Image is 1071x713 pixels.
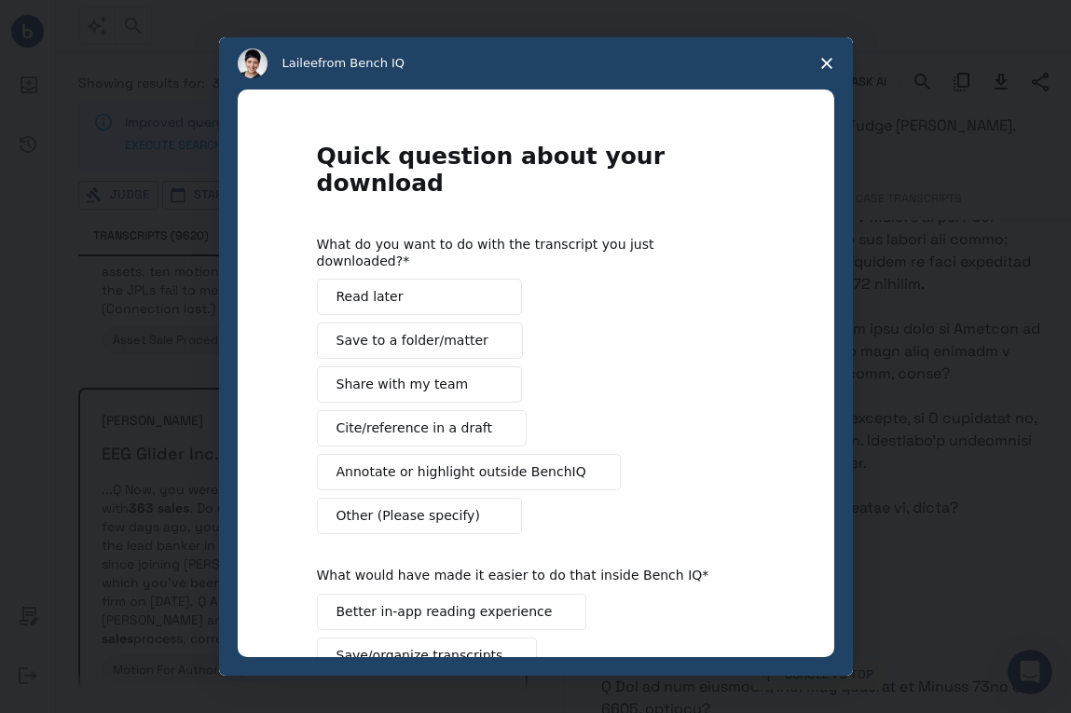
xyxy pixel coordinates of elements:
h1: Quick question about your download [317,144,755,208]
button: Save to a folder/matter [317,322,523,359]
span: Read later [336,287,404,307]
button: Better in-app reading experience [317,594,587,630]
button: Annotate or highlight outside BenchIQ [317,454,621,490]
button: Share with my team [317,366,522,403]
span: Better in-app reading experience [336,602,553,622]
span: Annotate or highlight outside BenchIQ [336,462,586,482]
span: from Bench IQ [318,56,405,70]
span: Share with my team [336,375,469,394]
button: Other (Please specify) [317,498,522,534]
button: Cite/reference in a draft [317,410,527,446]
div: What do you want to do with the transcript you just downloaded? [317,236,727,269]
span: Save/organize transcripts [336,646,503,665]
button: Save/organize transcripts [317,638,538,674]
span: Save to a folder/matter [336,331,488,350]
span: Close survey [801,37,853,89]
div: What would have made it easier to do that inside Bench IQ [317,567,727,583]
span: Lailee [282,56,318,70]
button: Read later [317,279,522,315]
img: Profile image for Lailee [238,48,268,78]
span: Cite/reference in a draft [336,418,492,438]
span: Other (Please specify) [336,506,480,526]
